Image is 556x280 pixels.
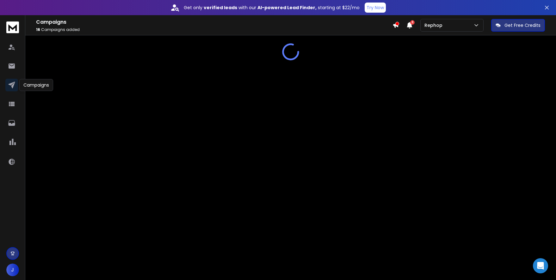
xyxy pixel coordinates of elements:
p: Rephop [424,22,445,28]
button: Try Now [365,3,386,13]
span: 16 [36,27,40,32]
strong: verified leads [204,4,237,11]
p: Get Free Credits [504,22,541,28]
span: 3 [410,20,415,25]
div: Campaigns [19,79,53,91]
button: J [6,264,19,276]
strong: AI-powered Lead Finder, [257,4,317,11]
p: Get only with our starting at $22/mo [184,4,360,11]
h1: Campaigns [36,18,392,26]
p: Campaigns added [36,27,392,32]
p: Try Now [367,4,384,11]
div: Open Intercom Messenger [533,258,548,273]
img: logo [6,21,19,33]
button: Get Free Credits [491,19,545,32]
